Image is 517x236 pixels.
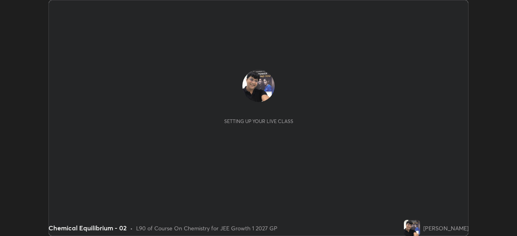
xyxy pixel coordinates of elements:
div: • [130,224,133,232]
div: [PERSON_NAME] [423,224,469,232]
div: L90 of Course On Chemistry for JEE Growth 1 2027 GP [136,224,277,232]
img: be3b61014f794d9dad424d3853eeb6ff.jpg [404,220,420,236]
div: Setting up your live class [224,118,293,124]
img: be3b61014f794d9dad424d3853eeb6ff.jpg [242,70,275,102]
div: Chemical Equilibrium - 02 [48,223,127,233]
